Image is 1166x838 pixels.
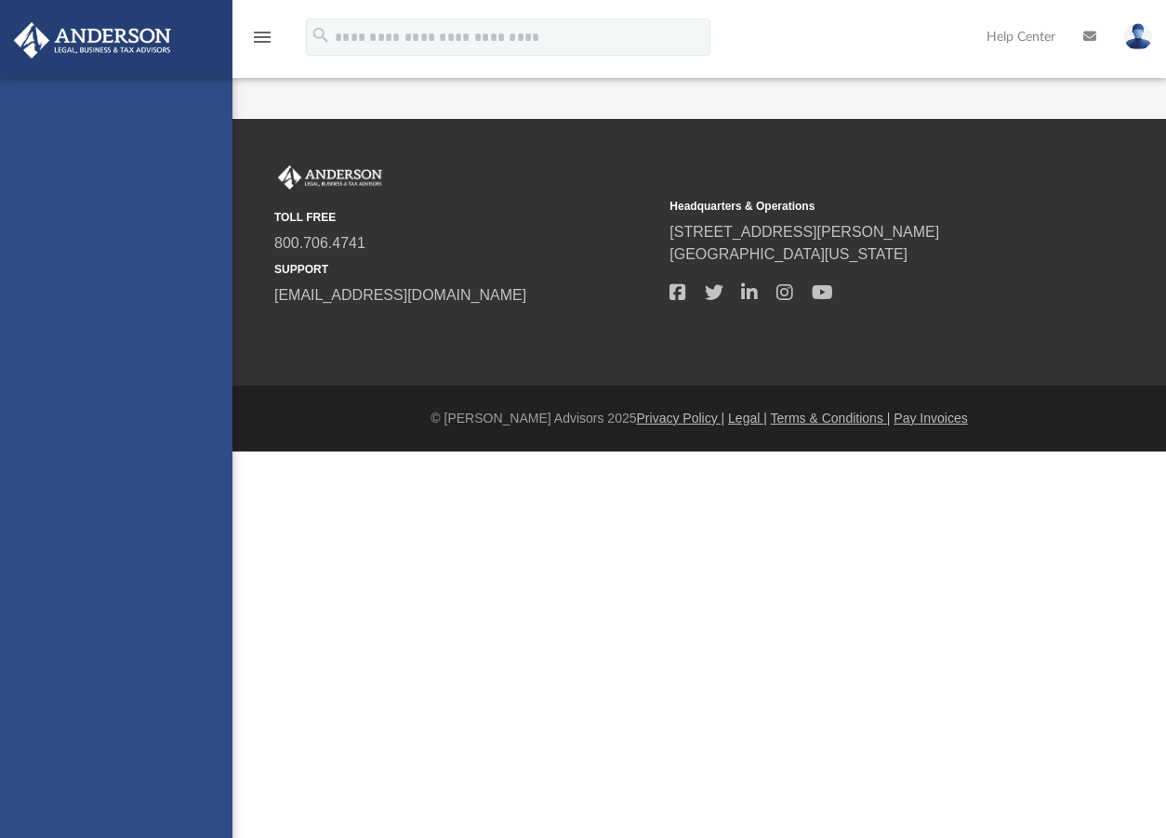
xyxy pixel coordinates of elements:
[274,165,386,190] img: Anderson Advisors Platinum Portal
[771,411,891,426] a: Terms & Conditions |
[637,411,725,426] a: Privacy Policy |
[728,411,767,426] a: Legal |
[274,209,656,226] small: TOLL FREE
[8,22,177,59] img: Anderson Advisors Platinum Portal
[274,287,526,303] a: [EMAIL_ADDRESS][DOMAIN_NAME]
[311,25,331,46] i: search
[232,409,1166,428] div: © [PERSON_NAME] Advisors 2025
[669,246,908,262] a: [GEOGRAPHIC_DATA][US_STATE]
[1124,23,1152,50] img: User Pic
[894,411,967,426] a: Pay Invoices
[669,198,1052,215] small: Headquarters & Operations
[669,224,939,240] a: [STREET_ADDRESS][PERSON_NAME]
[274,235,365,251] a: 800.706.4741
[251,35,273,48] a: menu
[251,26,273,48] i: menu
[274,261,656,278] small: SUPPORT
